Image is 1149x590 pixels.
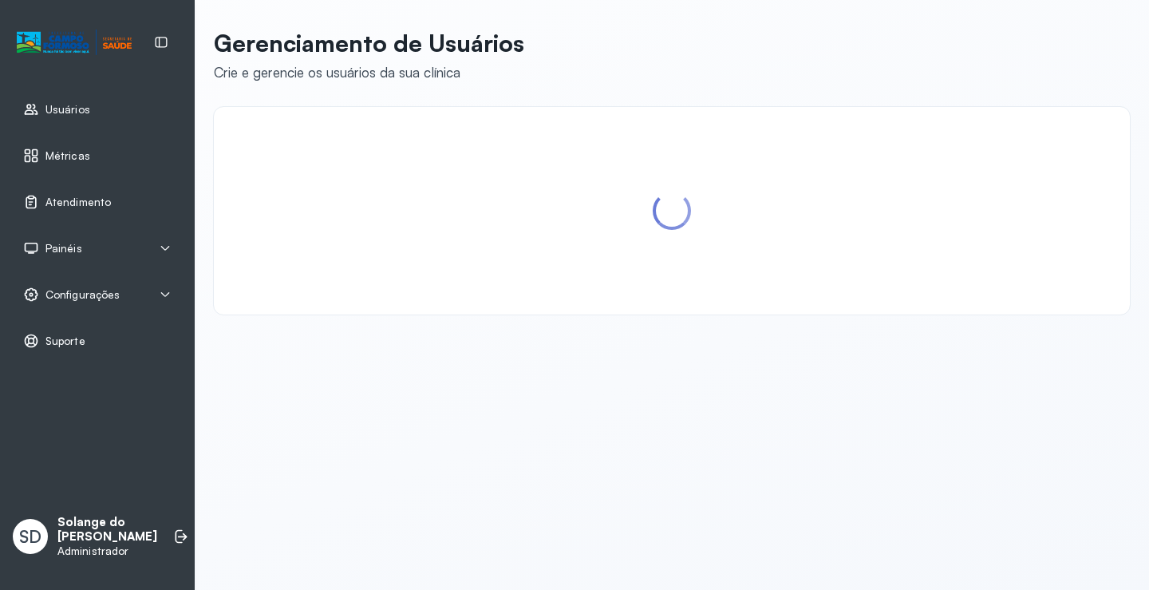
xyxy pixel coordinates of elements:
[23,101,172,117] a: Usuários
[23,148,172,164] a: Métricas
[57,544,157,558] p: Administrador
[45,103,90,117] span: Usuários
[45,196,111,209] span: Atendimento
[45,149,90,163] span: Métricas
[214,64,524,81] div: Crie e gerencie os usuários da sua clínica
[23,194,172,210] a: Atendimento
[45,242,82,255] span: Painéis
[214,29,524,57] p: Gerenciamento de Usuários
[45,335,85,348] span: Suporte
[45,288,120,302] span: Configurações
[57,515,157,545] p: Solange do [PERSON_NAME]
[17,30,132,56] img: Logotipo do estabelecimento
